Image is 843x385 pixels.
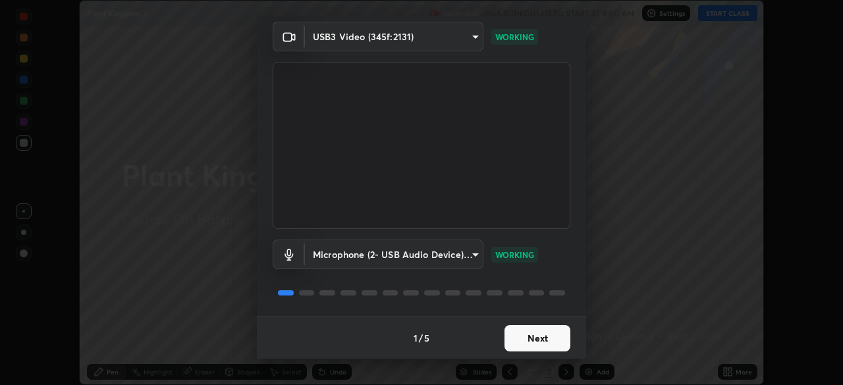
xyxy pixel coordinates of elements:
h4: 5 [424,331,429,345]
div: USB3 Video (345f:2131) [305,22,483,51]
div: USB3 Video (345f:2131) [305,240,483,269]
p: WORKING [495,31,534,43]
h4: / [419,331,423,345]
button: Next [504,325,570,351]
p: WORKING [495,249,534,261]
h4: 1 [414,331,418,345]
